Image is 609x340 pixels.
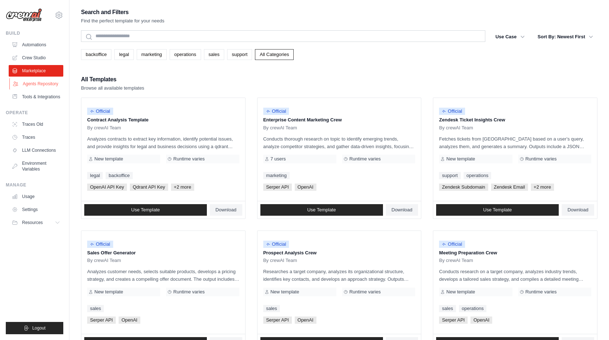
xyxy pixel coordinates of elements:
a: support [227,49,252,60]
p: Zendesk Ticket Insights Crew [439,116,591,124]
span: +2 more [171,184,194,191]
span: OpenAI [295,184,316,191]
button: Logout [6,322,63,334]
h2: All Templates [81,74,144,85]
a: sales [439,305,456,312]
img: Logo [6,8,42,22]
span: Serper API [439,317,468,324]
a: Agents Repository [9,78,64,90]
a: Settings [9,204,63,215]
a: Automations [9,39,63,51]
a: sales [204,49,224,60]
a: marketing [263,172,290,179]
p: Contract Analysis Template [87,116,239,124]
span: Official [439,241,465,248]
a: Use Template [84,204,207,216]
span: Logout [32,325,46,331]
span: Serper API [263,317,292,324]
p: Analyzes customer needs, selects suitable products, develops a pricing strategy, and creates a co... [87,268,239,283]
span: Official [263,108,289,115]
p: Browse all available templates [81,85,144,92]
p: Prospect Analysis Crew [263,249,416,257]
span: By crewAI Team [439,125,473,131]
h2: Search and Filters [81,7,165,17]
a: Tools & Integrations [9,91,63,103]
p: Meeting Preparation Crew [439,249,591,257]
a: Traces [9,132,63,143]
span: Official [439,108,465,115]
span: Download [567,207,588,213]
a: Marketplace [9,65,63,77]
a: Download [386,204,418,216]
span: OpenAI [119,317,140,324]
a: Download [210,204,242,216]
a: Usage [9,191,63,202]
span: Official [87,241,113,248]
span: New template [271,289,299,295]
div: Operate [6,110,63,116]
span: Serper API [87,317,116,324]
button: Resources [9,217,63,228]
a: backoffice [81,49,111,60]
p: Enterprise Content Marketing Crew [263,116,416,124]
a: operations [459,305,487,312]
span: Runtime varies [173,289,205,295]
div: Manage [6,182,63,188]
span: By crewAI Team [87,258,121,263]
p: Researches a target company, analyzes its organizational structure, identifies key contacts, and ... [263,268,416,283]
p: Fetches tickets from [GEOGRAPHIC_DATA] based on a user's query, analyzes them, and generates a su... [439,135,591,150]
span: Zendesk Email [491,184,528,191]
a: support [439,172,460,179]
span: Use Template [131,207,160,213]
p: Analyzes contracts to extract key information, identify potential issues, and provide insights fo... [87,135,239,150]
span: Runtime varies [525,156,557,162]
span: New template [94,289,123,295]
a: sales [263,305,280,312]
a: Environment Variables [9,158,63,175]
span: New template [446,289,475,295]
span: Resources [22,220,43,225]
p: Conducts thorough research on topic to identify emerging trends, analyze competitor strategies, a... [263,135,416,150]
button: Sort By: Newest First [533,30,597,43]
span: Official [87,108,113,115]
span: Use Template [483,207,512,213]
div: Build [6,30,63,36]
span: Use Template [307,207,336,213]
a: Use Template [260,204,383,216]
span: OpenAI API Key [87,184,127,191]
span: Runtime varies [173,156,205,162]
span: 7 users [271,156,286,162]
a: operations [464,172,491,179]
span: OpenAI [295,317,316,324]
a: marketing [137,49,167,60]
a: backoffice [106,172,132,179]
span: Serper API [263,184,292,191]
span: New template [446,156,475,162]
a: All Categories [255,49,294,60]
span: By crewAI Team [263,125,297,131]
a: Crew Studio [9,52,63,64]
span: By crewAI Team [87,125,121,131]
a: legal [87,172,103,179]
span: Runtime varies [349,289,381,295]
button: Use Case [491,30,529,43]
p: Find the perfect template for your needs [81,17,165,25]
span: Download [216,207,237,213]
a: LLM Connections [9,145,63,156]
span: Qdrant API Key [130,184,168,191]
span: Runtime varies [525,289,557,295]
span: Zendesk Subdomain [439,184,488,191]
a: operations [170,49,201,60]
span: Download [392,207,413,213]
span: Runtime varies [349,156,381,162]
a: Use Template [436,204,559,216]
span: By crewAI Team [439,258,473,263]
span: Official [263,241,289,248]
a: Download [562,204,594,216]
span: New template [94,156,123,162]
span: OpenAI [470,317,492,324]
p: Sales Offer Generator [87,249,239,257]
a: legal [114,49,133,60]
a: Traces Old [9,119,63,130]
a: sales [87,305,104,312]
